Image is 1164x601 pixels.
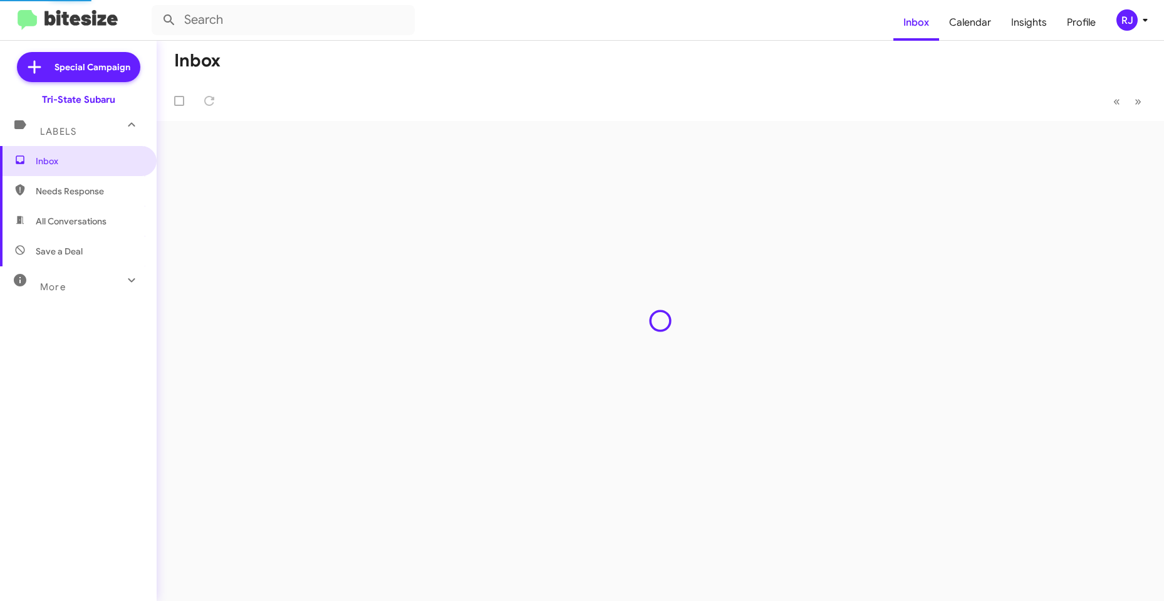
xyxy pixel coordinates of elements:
button: Next [1127,88,1149,114]
div: Tri-State Subaru [42,93,115,106]
span: More [40,281,66,293]
a: Inbox [893,4,939,41]
button: RJ [1106,9,1150,31]
span: Save a Deal [36,245,83,258]
div: RJ [1116,9,1138,31]
input: Search [152,5,415,35]
span: Needs Response [36,185,142,197]
nav: Page navigation example [1106,88,1149,114]
a: Calendar [939,4,1001,41]
h1: Inbox [174,51,221,71]
a: Insights [1001,4,1057,41]
span: Special Campaign [55,61,130,73]
span: Inbox [36,155,142,167]
span: Labels [40,126,76,137]
span: All Conversations [36,215,107,227]
span: » [1135,93,1141,109]
span: « [1113,93,1120,109]
a: Profile [1057,4,1106,41]
a: Special Campaign [17,52,140,82]
button: Previous [1106,88,1128,114]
